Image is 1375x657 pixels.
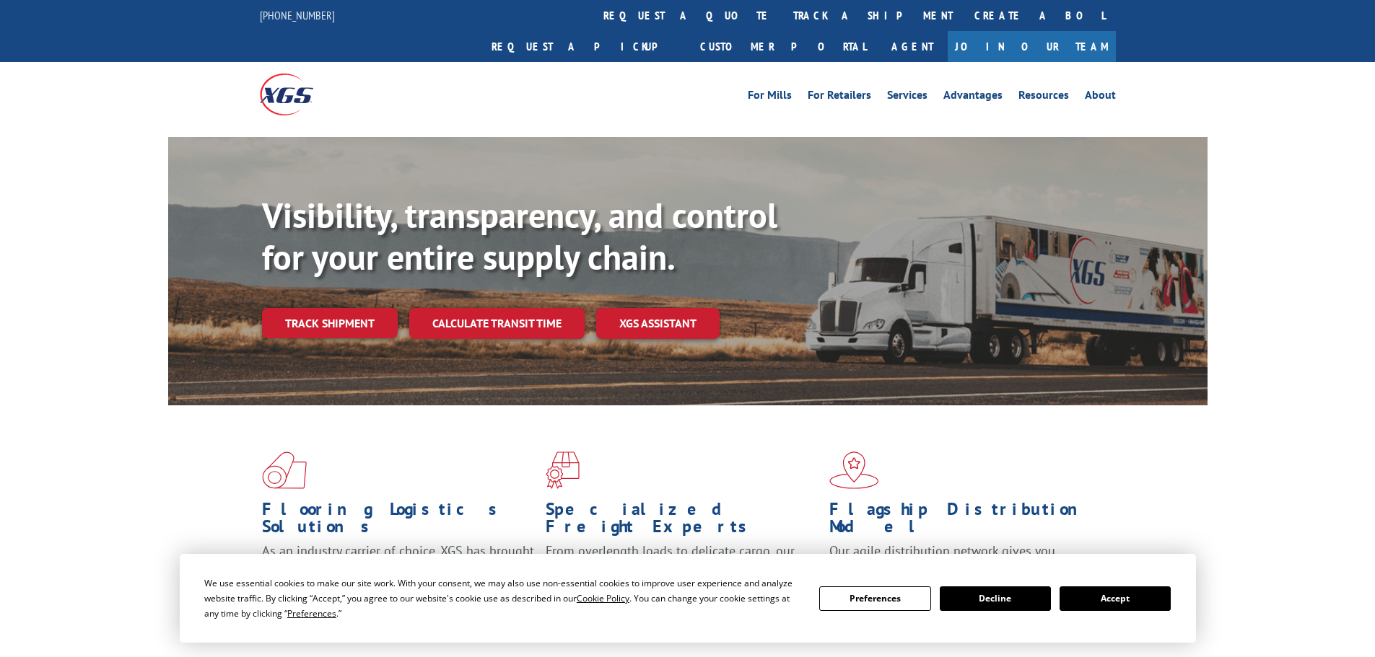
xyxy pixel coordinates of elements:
[1018,89,1069,105] a: Resources
[409,308,585,339] a: Calculate transit time
[260,8,335,22] a: [PHONE_NUMBER]
[262,193,777,279] b: Visibility, transparency, and control for your entire supply chain.
[546,451,580,489] img: xgs-icon-focused-on-flooring-red
[819,586,930,611] button: Preferences
[748,89,792,105] a: For Mills
[180,554,1196,643] div: Cookie Consent Prompt
[262,308,398,338] a: Track shipment
[1085,89,1116,105] a: About
[829,451,879,489] img: xgs-icon-flagship-distribution-model-red
[287,607,336,619] span: Preferences
[829,501,1102,542] h1: Flagship Distribution Model
[829,542,1095,576] span: Our agile distribution network gives you nationwide inventory management on demand.
[948,31,1116,62] a: Join Our Team
[262,542,534,594] span: As an industry carrier of choice, XGS has brought innovation and dedication to flooring logistics...
[808,89,871,105] a: For Retailers
[546,542,819,607] p: From overlength loads to delicate cargo, our experienced staff knows the best way to move your fr...
[940,586,1051,611] button: Decline
[1060,586,1171,611] button: Accept
[943,89,1003,105] a: Advantages
[577,592,629,604] span: Cookie Policy
[596,308,720,339] a: XGS ASSISTANT
[546,501,819,542] h1: Specialized Freight Experts
[481,31,689,62] a: Request a pickup
[262,501,535,542] h1: Flooring Logistics Solutions
[262,451,307,489] img: xgs-icon-total-supply-chain-intelligence-red
[887,89,927,105] a: Services
[204,576,802,621] div: We use essential cookies to make our site work. With your consent, we may also use non-essential ...
[877,31,948,62] a: Agent
[689,31,877,62] a: Customer Portal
